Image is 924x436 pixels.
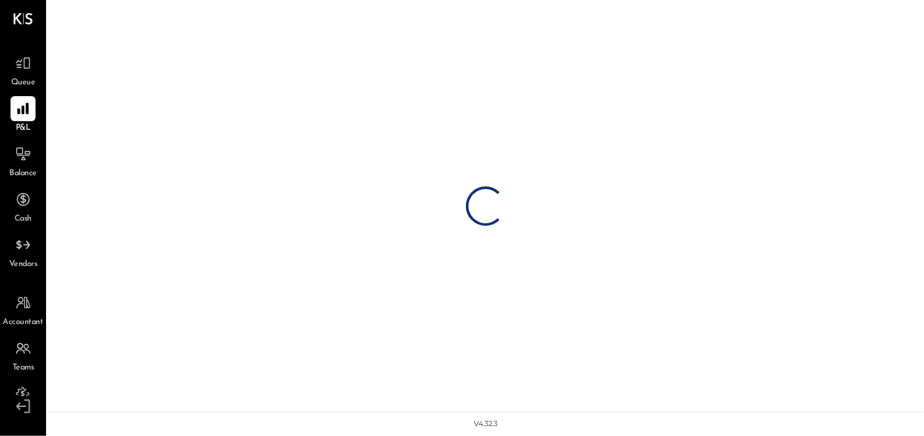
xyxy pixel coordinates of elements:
[1,290,45,329] a: Accountant
[16,123,31,134] span: P&L
[1,142,45,180] a: Balance
[13,362,34,374] span: Teams
[1,232,45,271] a: Vendors
[1,51,45,89] a: Queue
[1,96,45,134] a: P&L
[9,259,38,271] span: Vendors
[1,336,45,374] a: Teams
[9,168,37,180] span: Balance
[1,187,45,225] a: Cash
[14,213,32,225] span: Cash
[3,317,43,329] span: Accountant
[11,77,36,89] span: Queue
[474,419,498,429] div: v 4.32.3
